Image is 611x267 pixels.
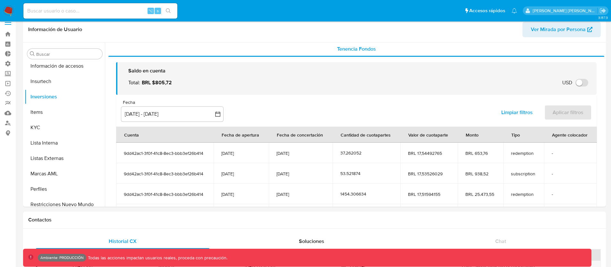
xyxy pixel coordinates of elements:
[23,7,177,15] input: Buscar usuario o caso...
[25,181,105,197] button: Perfiles
[28,217,601,223] h1: Contactos
[25,74,105,89] button: Insurtech
[40,256,84,259] p: Ambiente: PRODUCCIÓN
[495,238,506,245] span: Chat
[299,238,324,245] span: Soluciones
[109,238,137,245] span: Historial CX
[148,8,153,14] span: ⌥
[25,120,105,135] button: KYC
[25,89,105,104] button: Inversiones
[25,166,105,181] button: Marcas AML
[533,8,598,14] p: victor.david@mercadolibre.com.co
[599,7,606,14] a: Salir
[157,8,159,14] span: s
[28,26,82,33] h1: Información de Usuario
[36,51,100,57] input: Buscar
[531,22,586,37] span: Ver Mirada por Persona
[30,51,35,56] button: Buscar
[25,135,105,151] button: Lista Interna
[25,197,105,212] button: Restricciones Nuevo Mundo
[25,151,105,166] button: Listas Externas
[162,6,175,15] button: search-icon
[25,104,105,120] button: Items
[86,255,227,261] p: Todas las acciones impactan usuarios reales, proceda con precaución.
[522,22,601,37] button: Ver Mirada por Persona
[25,58,105,74] button: Información de accesos
[469,7,505,14] span: Accesos rápidos
[598,15,608,20] span: 3.157.3
[512,8,517,13] a: Notificaciones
